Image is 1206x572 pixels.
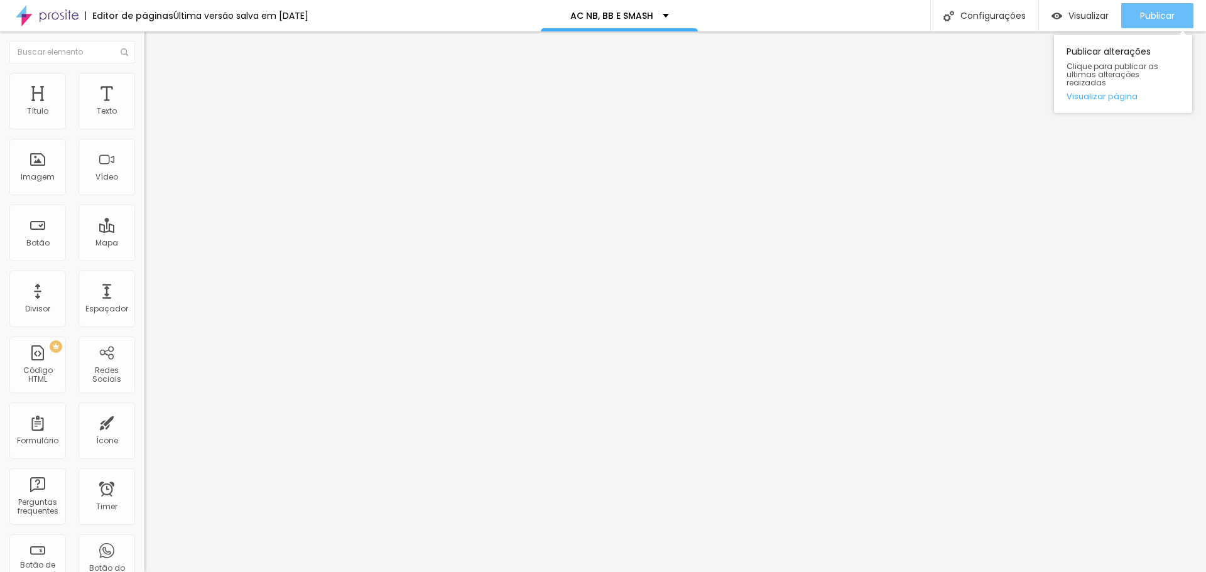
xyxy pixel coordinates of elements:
div: Ícone [96,436,118,445]
div: Redes Sociais [82,366,131,384]
div: Divisor [25,305,50,313]
p: AC NB, BB E SMASH [570,11,653,20]
div: Mapa [95,239,118,247]
div: Última versão salva em [DATE] [173,11,308,20]
div: Publicar alterações [1054,35,1192,113]
span: Publicar [1140,11,1175,21]
img: view-1.svg [1051,11,1062,21]
div: Imagem [21,173,55,181]
div: Código HTML [13,366,62,384]
button: Publicar [1121,3,1193,28]
img: Icone [121,48,128,56]
div: Botão [26,239,50,247]
div: Espaçador [85,305,128,313]
span: Visualizar [1068,11,1109,21]
div: Formulário [17,436,58,445]
div: Perguntas frequentes [13,498,62,516]
iframe: Editor [144,31,1206,572]
button: Visualizar [1039,3,1121,28]
div: Texto [97,107,117,116]
a: Visualizar página [1067,92,1180,100]
span: Clique para publicar as ultimas alterações reaizadas [1067,62,1180,87]
div: Editor de páginas [85,11,173,20]
div: Vídeo [95,173,118,181]
input: Buscar elemento [9,41,135,63]
img: Icone [943,11,954,21]
div: Título [27,107,48,116]
div: Timer [96,502,117,511]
